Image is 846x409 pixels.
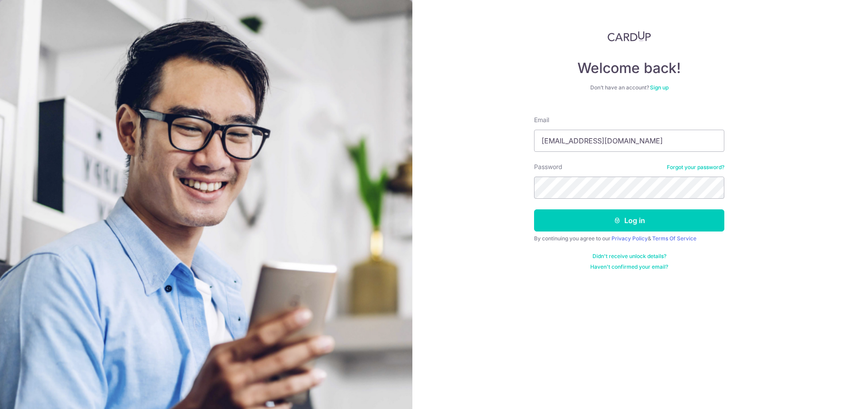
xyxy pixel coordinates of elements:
a: Sign up [650,84,669,91]
input: Enter your Email [534,130,724,152]
label: Password [534,162,562,171]
h4: Welcome back! [534,59,724,77]
a: Forgot your password? [667,164,724,171]
a: Terms Of Service [652,235,696,242]
a: Privacy Policy [611,235,648,242]
label: Email [534,116,549,124]
div: By continuing you agree to our & [534,235,724,242]
div: Don’t have an account? [534,84,724,91]
button: Log in [534,209,724,232]
a: Didn't receive unlock details? [592,253,666,260]
img: CardUp Logo [608,31,651,42]
a: Haven't confirmed your email? [590,263,668,270]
